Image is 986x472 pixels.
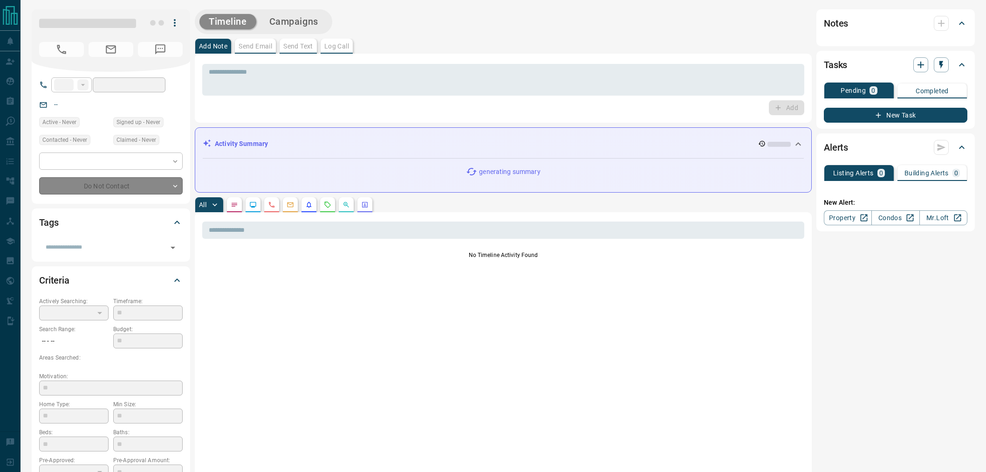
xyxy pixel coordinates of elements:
[39,177,183,194] div: Do Not Contact
[39,211,183,234] div: Tags
[824,57,847,72] h2: Tasks
[305,201,313,208] svg: Listing Alerts
[203,135,804,153] div: Activity Summary
[113,456,183,465] p: Pre-Approval Amount:
[39,372,183,381] p: Motivation:
[479,167,540,177] p: generating summary
[39,325,109,333] p: Search Range:
[833,170,874,176] p: Listing Alerts
[954,170,958,176] p: 0
[916,88,949,94] p: Completed
[39,400,109,409] p: Home Type:
[199,43,227,49] p: Add Note
[39,354,183,362] p: Areas Searched:
[231,201,238,208] svg: Notes
[871,87,875,94] p: 0
[113,297,183,305] p: Timeframe:
[116,135,156,145] span: Claimed - Never
[324,201,331,208] svg: Requests
[824,198,967,208] p: New Alert:
[249,201,257,208] svg: Lead Browsing Activity
[824,108,967,123] button: New Task
[199,14,256,29] button: Timeline
[42,118,76,127] span: Active - Never
[824,210,872,225] a: Property
[215,139,268,149] p: Activity Summary
[268,201,275,208] svg: Calls
[824,136,967,159] div: Alerts
[42,135,87,145] span: Contacted - Never
[287,201,294,208] svg: Emails
[39,428,109,437] p: Beds:
[39,269,183,292] div: Criteria
[260,14,328,29] button: Campaigns
[89,42,133,57] span: No Email
[824,12,967,35] div: Notes
[824,140,848,155] h2: Alerts
[166,241,179,254] button: Open
[138,42,183,57] span: No Number
[879,170,883,176] p: 0
[824,16,848,31] h2: Notes
[361,201,369,208] svg: Agent Actions
[113,400,183,409] p: Min Size:
[342,201,350,208] svg: Opportunities
[39,456,109,465] p: Pre-Approved:
[39,297,109,305] p: Actively Searching:
[202,251,804,259] p: No Timeline Activity Found
[919,210,967,225] a: Mr.Loft
[841,87,866,94] p: Pending
[39,42,84,57] span: No Number
[39,215,58,230] h2: Tags
[904,170,949,176] p: Building Alerts
[113,325,183,333] p: Budget:
[39,273,69,288] h2: Criteria
[39,333,109,349] p: -- - --
[54,101,58,108] a: --
[199,201,206,208] p: All
[824,54,967,76] div: Tasks
[113,428,183,437] p: Baths:
[116,118,160,127] span: Signed up - Never
[871,210,919,225] a: Condos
